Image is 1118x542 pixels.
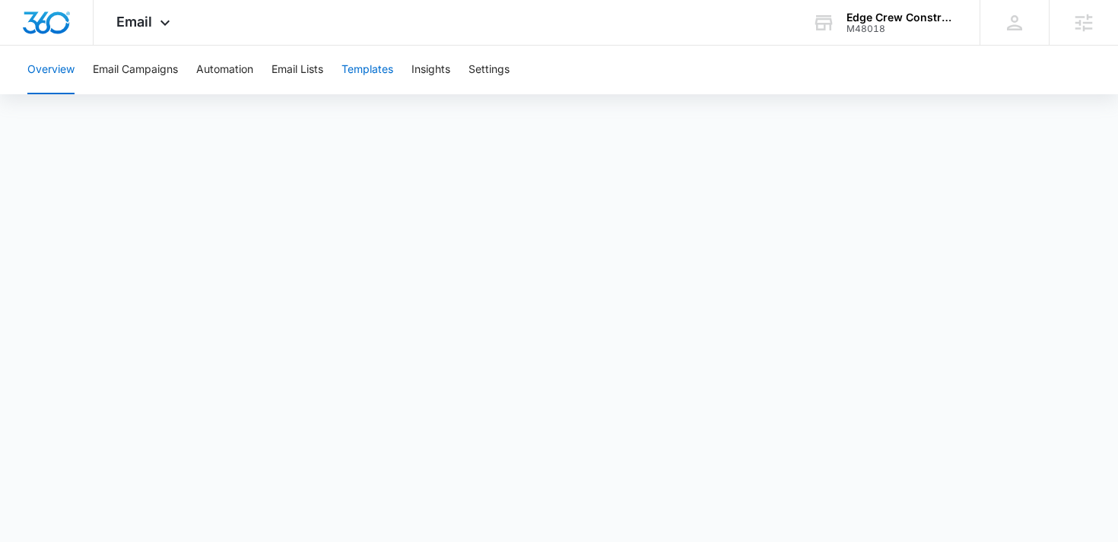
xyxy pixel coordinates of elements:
button: Templates [341,46,393,94]
button: Automation [196,46,253,94]
button: Insights [411,46,450,94]
button: Email Campaigns [93,46,178,94]
button: Email Lists [272,46,323,94]
button: Overview [27,46,75,94]
button: Settings [468,46,510,94]
div: account name [846,11,958,24]
div: account id [846,24,958,34]
span: Email [116,14,152,30]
